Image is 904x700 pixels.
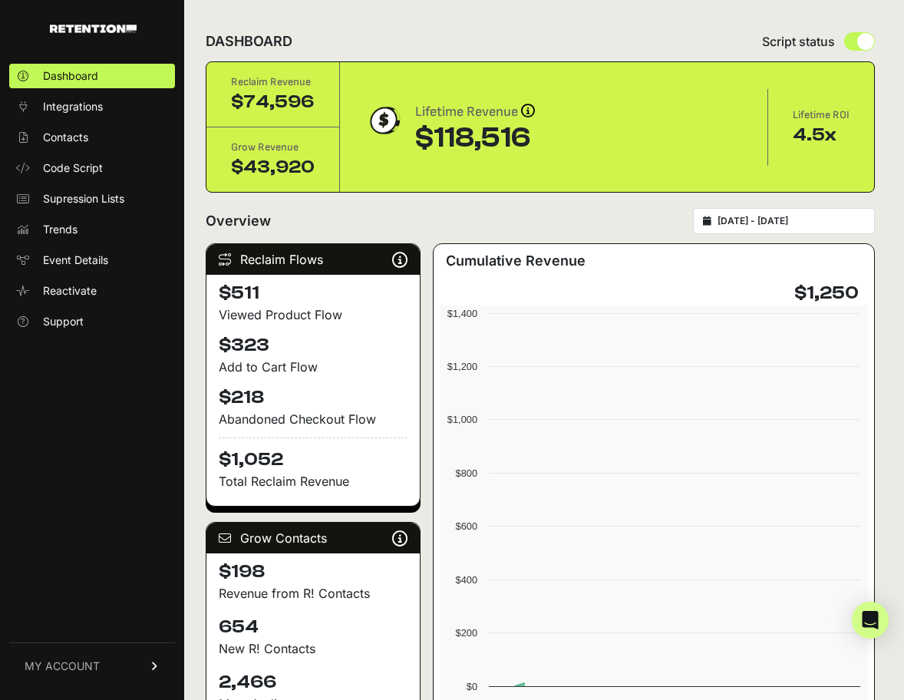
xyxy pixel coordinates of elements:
[219,333,407,358] h4: $323
[43,130,88,145] span: Contacts
[43,191,124,206] span: Supression Lists
[219,472,407,490] p: Total Reclaim Revenue
[219,438,407,472] h4: $1,052
[206,244,420,275] div: Reclaim Flows
[219,410,407,428] div: Abandoned Checkout Flow
[456,467,477,479] text: $800
[206,31,292,52] h2: DASHBOARD
[415,101,535,123] div: Lifetime Revenue
[43,68,98,84] span: Dashboard
[43,222,78,237] span: Trends
[9,64,175,88] a: Dashboard
[9,642,175,689] a: MY ACCOUNT
[231,90,315,114] div: $74,596
[43,283,97,299] span: Reactivate
[9,187,175,211] a: Supression Lists
[456,627,477,639] text: $200
[365,101,403,140] img: dollar-coin-05c43ed7efb7bc0c12610022525b4bbbb207c7efeef5aecc26f025e68dcafac9.png
[219,615,407,639] h4: 654
[9,217,175,242] a: Trends
[467,681,477,692] text: $0
[456,574,477,586] text: $400
[9,125,175,150] a: Contacts
[219,305,407,324] div: Viewed Product Flow
[231,140,315,155] div: Grow Revenue
[43,253,108,268] span: Event Details
[206,210,271,232] h2: Overview
[447,361,477,372] text: $1,200
[446,250,586,272] h3: Cumulative Revenue
[9,94,175,119] a: Integrations
[852,602,889,639] div: Open Intercom Messenger
[219,385,407,410] h4: $218
[794,281,859,305] h4: $1,250
[9,248,175,272] a: Event Details
[9,156,175,180] a: Code Script
[762,32,835,51] span: Script status
[219,639,407,658] p: New R! Contacts
[43,160,103,176] span: Code Script
[9,309,175,334] a: Support
[206,523,420,553] div: Grow Contacts
[219,670,407,695] h4: 2,466
[219,584,407,603] p: Revenue from R! Contacts
[43,314,84,329] span: Support
[231,155,315,180] div: $43,920
[447,414,477,425] text: $1,000
[219,560,407,584] h4: $198
[219,281,407,305] h4: $511
[231,74,315,90] div: Reclaim Revenue
[456,520,477,532] text: $600
[793,107,850,123] div: Lifetime ROI
[219,358,407,376] div: Add to Cart Flow
[447,308,477,319] text: $1,400
[50,25,137,33] img: Retention.com
[9,279,175,303] a: Reactivate
[25,659,100,674] span: MY ACCOUNT
[43,99,103,114] span: Integrations
[793,123,850,147] div: 4.5x
[415,123,535,154] div: $118,516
